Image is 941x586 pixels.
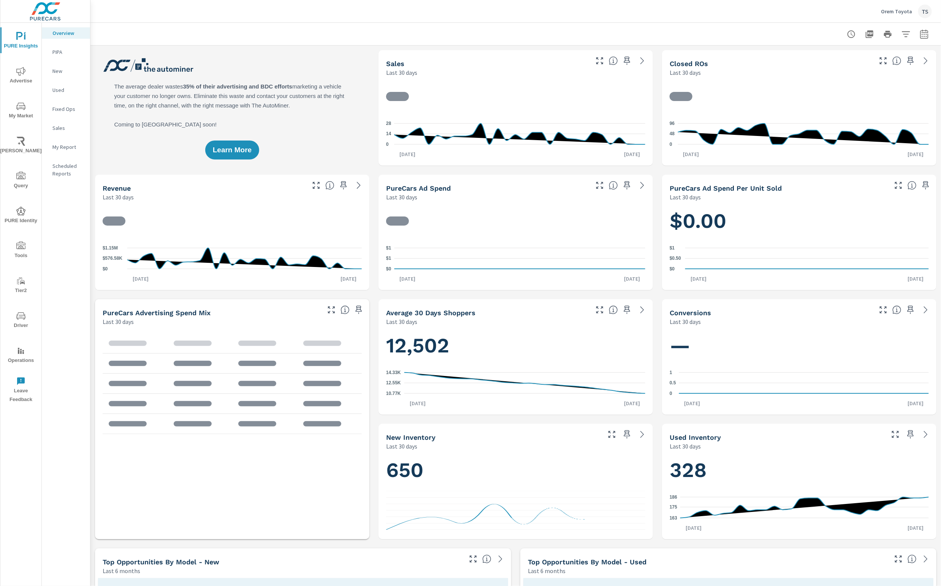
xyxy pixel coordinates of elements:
[103,566,140,575] p: Last 6 months
[670,457,929,483] h1: 328
[619,150,645,158] p: [DATE]
[609,56,618,65] span: Number of vehicles sold by the dealership over the selected date range. [Source: This data is sou...
[3,67,39,85] span: Advertise
[386,309,475,317] h5: Average 30 Days Shoppers
[103,558,219,566] h5: Top Opportunities by Model - New
[52,143,84,151] p: My Report
[42,141,90,153] div: My Report
[386,142,389,147] text: 0
[670,193,701,202] p: Last 30 days
[905,304,917,316] span: Save this to your personalized report
[920,304,932,316] a: See more details in report
[528,566,566,575] p: Last 6 months
[386,266,391,272] text: $0
[103,266,108,272] text: $0
[862,27,877,42] button: "Export Report to PDF"
[679,400,706,407] p: [DATE]
[670,266,675,272] text: $0
[670,184,782,192] h5: PureCars Ad Spend Per Unit Sold
[902,275,929,283] p: [DATE]
[335,275,362,283] p: [DATE]
[394,150,421,158] p: [DATE]
[905,428,917,441] span: Save this to your personalized report
[619,275,645,283] p: [DATE]
[103,256,122,261] text: $576.58K
[386,457,645,483] h1: 650
[386,131,391,137] text: 14
[880,27,895,42] button: Print Report
[3,242,39,260] span: Tools
[670,142,672,147] text: 0
[881,8,912,15] p: Orem Toyota
[386,256,391,261] text: $1
[482,554,491,564] span: Find the biggest opportunities within your model lineup by seeing how each model is selling in yo...
[902,400,929,407] p: [DATE]
[678,150,705,158] p: [DATE]
[103,245,118,251] text: $1.15M
[42,46,90,58] div: PIPA
[877,304,889,316] button: Make Fullscreen
[3,207,39,225] span: PURE Identity
[902,524,929,532] p: [DATE]
[670,121,675,126] text: 96
[892,305,901,314] span: The number of dealer-specified goals completed by a visitor. [Source: This data is provided by th...
[902,150,929,158] p: [DATE]
[917,27,932,42] button: Select Date Range
[386,333,645,359] h1: 12,502
[42,103,90,115] div: Fixed Ops
[920,428,932,441] a: See more details in report
[670,208,929,234] h1: $0.00
[908,181,917,190] span: Average cost of advertising per each vehicle sold at the dealer over the selected date range. The...
[341,305,350,314] span: This table looks at how you compare to the amount of budget you spend per channel as opposed to y...
[3,346,39,365] span: Operations
[386,245,391,251] text: $1
[386,184,451,192] h5: PureCars Ad Spend
[889,428,901,441] button: Make Fullscreen
[898,27,914,42] button: Apply Filters
[670,504,677,510] text: 175
[0,23,41,407] div: nav menu
[386,193,417,202] p: Last 30 days
[213,147,252,153] span: Learn More
[52,67,84,75] p: New
[386,121,391,126] text: 28
[621,304,633,316] span: Save this to your personalized report
[386,60,404,68] h5: Sales
[467,553,479,565] button: Make Fullscreen
[52,48,84,56] p: PIPA
[103,317,134,326] p: Last 30 days
[670,442,701,451] p: Last 30 days
[42,84,90,96] div: Used
[670,60,708,68] h5: Closed ROs
[325,304,337,316] button: Make Fullscreen
[353,179,365,191] a: See more details in report
[42,160,90,179] div: Scheduled Reports
[52,29,84,37] p: Overview
[594,55,606,67] button: Make Fullscreen
[42,27,90,39] div: Overview
[103,184,131,192] h5: Revenue
[3,102,39,120] span: My Market
[404,400,431,407] p: [DATE]
[386,381,401,386] text: 12.55K
[670,317,701,326] p: Last 30 days
[892,56,901,65] span: Number of Repair Orders Closed by the selected dealership group over the selected time range. [So...
[103,193,134,202] p: Last 30 days
[680,524,707,532] p: [DATE]
[52,124,84,132] p: Sales
[670,245,675,251] text: $1
[670,391,672,396] text: 0
[918,5,932,18] div: TS
[310,179,322,191] button: Make Fullscreen
[636,304,648,316] a: See more details in report
[670,370,672,375] text: 1
[127,275,154,283] p: [DATE]
[606,428,618,441] button: Make Fullscreen
[670,333,929,359] h1: —
[528,558,646,566] h5: Top Opportunities by Model - Used
[3,32,39,51] span: PURE Insights
[685,275,712,283] p: [DATE]
[636,179,648,191] a: See more details in report
[670,515,677,521] text: 163
[52,162,84,177] p: Scheduled Reports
